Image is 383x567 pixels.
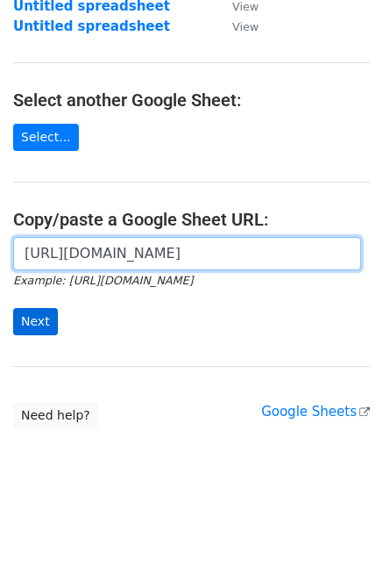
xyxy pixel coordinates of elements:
input: Paste your Google Sheet URL here [13,237,361,270]
h4: Copy/paste a Google Sheet URL: [13,209,370,230]
a: Need help? [13,402,98,429]
a: Select... [13,124,79,151]
small: Example: [URL][DOMAIN_NAME] [13,274,193,287]
input: Next [13,308,58,335]
a: Google Sheets [261,404,370,420]
a: Untitled spreadsheet [13,18,170,34]
h4: Select another Google Sheet: [13,90,370,111]
small: View [232,20,259,33]
iframe: Chat Widget [295,483,383,567]
a: View [215,18,259,34]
